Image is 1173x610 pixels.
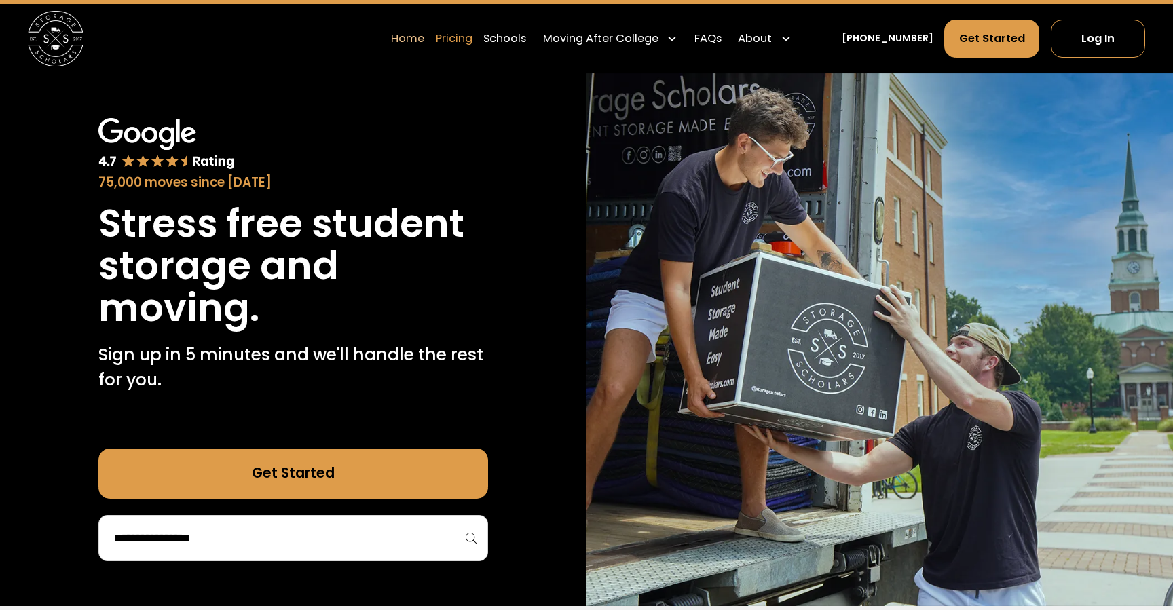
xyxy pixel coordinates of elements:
a: Get Started [944,20,1039,57]
a: Log In [1051,20,1145,57]
h1: Stress free student storage and moving. [98,203,488,329]
a: [PHONE_NUMBER] [842,31,933,46]
a: Pricing [436,19,472,58]
div: About [738,31,772,47]
div: Moving After College [537,19,683,58]
a: Get Started [98,449,488,499]
div: About [732,19,797,58]
img: Storage Scholars makes moving and storage easy. [586,73,1173,606]
a: Schools [483,19,526,58]
a: Home [391,19,424,58]
img: Storage Scholars main logo [28,11,83,66]
div: 75,000 moves since [DATE] [98,173,488,192]
div: Moving After College [543,31,658,47]
a: FAQs [694,19,722,58]
img: Google 4.7 star rating [98,118,235,170]
p: Sign up in 5 minutes and we'll handle the rest for you. [98,343,488,393]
